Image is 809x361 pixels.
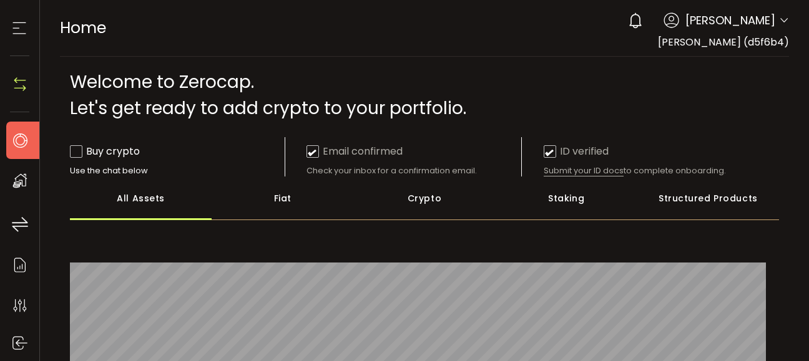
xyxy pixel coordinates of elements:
[306,165,521,176] div: Check your inbox for a confirmation email.
[664,226,809,361] iframe: Chat Widget
[212,176,353,220] div: Fiat
[353,176,495,220] div: Crypto
[544,143,609,159] div: ID verified
[544,165,624,176] span: Submit your ID docs
[658,35,789,49] span: [PERSON_NAME] (d5f6b4)
[544,165,758,176] div: to complete onboarding.
[60,17,106,39] span: Home
[70,143,140,159] div: Buy crypto
[70,165,285,176] div: Use the chat below
[70,176,212,220] div: All Assets
[306,143,403,159] div: Email confirmed
[11,75,29,94] img: N4P5cjLOiQAAAABJRU5ErkJggg==
[496,176,637,220] div: Staking
[70,69,779,122] div: Welcome to Zerocap. Let's get ready to add crypto to your portfolio.
[637,176,779,220] div: Structured Products
[685,12,775,29] span: [PERSON_NAME]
